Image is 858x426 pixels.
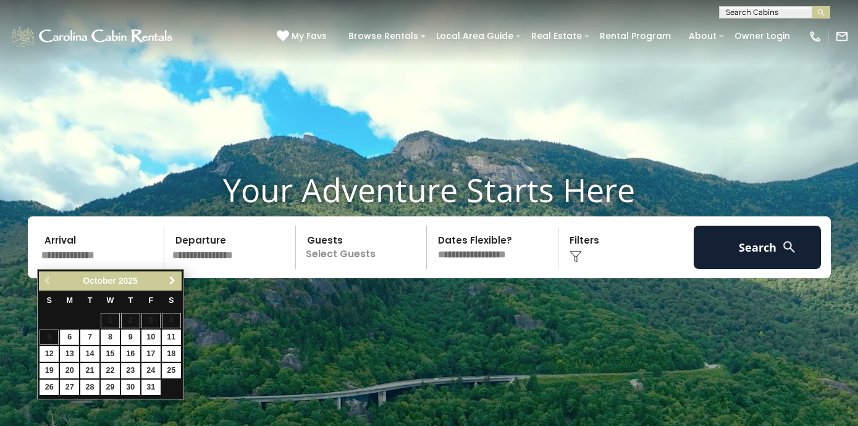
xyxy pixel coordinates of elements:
[80,330,99,345] a: 7
[60,346,79,362] a: 13
[809,30,822,43] img: phone-regular-white.png
[40,346,59,362] a: 12
[121,346,140,362] a: 16
[148,296,153,305] span: Friday
[119,276,138,286] span: 2025
[121,380,140,395] a: 30
[781,239,797,255] img: search-regular-white.png
[277,30,330,43] a: My Favs
[121,330,140,345] a: 9
[683,27,723,46] a: About
[141,363,161,378] a: 24
[167,276,177,286] span: Next
[107,296,114,305] span: Wednesday
[694,226,822,269] button: Search
[128,296,133,305] span: Thursday
[162,346,181,362] a: 18
[80,346,99,362] a: 14
[60,363,79,378] a: 20
[80,363,99,378] a: 21
[88,296,93,305] span: Tuesday
[101,346,120,362] a: 15
[66,296,73,305] span: Monday
[141,330,161,345] a: 10
[60,330,79,345] a: 6
[80,380,99,395] a: 28
[121,363,140,378] a: 23
[162,363,181,378] a: 25
[83,276,116,286] span: October
[165,273,180,289] a: Next
[300,226,427,269] p: Select Guests
[342,27,424,46] a: Browse Rentals
[162,330,181,345] a: 11
[141,346,161,362] a: 17
[525,27,588,46] a: Real Estate
[728,27,796,46] a: Owner Login
[169,296,174,305] span: Saturday
[101,363,120,378] a: 22
[101,330,120,345] a: 8
[40,380,59,395] a: 26
[60,380,79,395] a: 27
[9,171,849,209] h1: Your Adventure Starts Here
[430,27,519,46] a: Local Area Guide
[141,380,161,395] a: 31
[594,27,677,46] a: Rental Program
[47,296,52,305] span: Sunday
[9,24,176,49] img: White-1-1-2.png
[835,30,849,43] img: mail-regular-white.png
[570,250,582,263] img: filter--v1.png
[101,380,120,395] a: 29
[292,30,327,43] span: My Favs
[40,363,59,378] a: 19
